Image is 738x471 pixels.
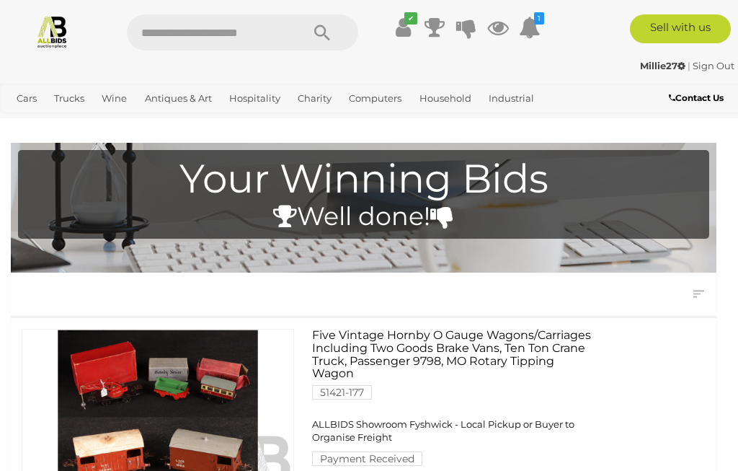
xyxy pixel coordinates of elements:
[392,14,414,40] a: ✔
[343,87,407,110] a: Computers
[25,157,702,201] h1: Your Winning Bids
[25,203,702,231] h4: Well done!
[223,87,286,110] a: Hospitality
[483,87,540,110] a: Industrial
[48,87,90,110] a: Trucks
[630,14,731,43] a: Sell with us
[640,60,688,71] a: Millie27
[73,110,112,134] a: Office
[640,60,685,71] strong: Millie27
[292,87,337,110] a: Charity
[688,60,690,71] span: |
[35,14,69,48] img: Allbids.com.au
[534,12,544,25] i: 1
[414,87,477,110] a: Household
[11,87,43,110] a: Cars
[519,14,541,40] a: 1
[165,110,279,134] a: [GEOGRAPHIC_DATA]
[669,90,727,106] a: Contact Us
[286,14,358,50] button: Search
[669,92,724,103] b: Contact Us
[117,110,159,134] a: Sports
[11,110,67,134] a: Jewellery
[96,87,133,110] a: Wine
[693,60,734,71] a: Sign Out
[139,87,218,110] a: Antiques & Art
[404,12,417,25] i: ✔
